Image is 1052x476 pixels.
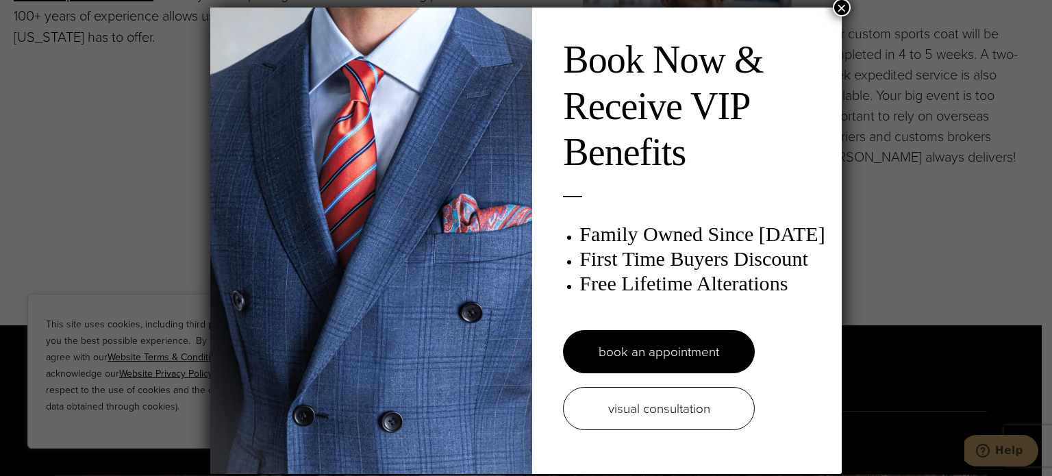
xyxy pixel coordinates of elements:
[563,37,827,175] h2: Book Now & Receive VIP Benefits
[579,271,827,296] h3: Free Lifetime Alterations
[31,10,59,22] span: Help
[579,247,827,271] h3: First Time Buyers Discount
[579,222,827,247] h3: Family Owned Since [DATE]
[563,387,755,430] a: visual consultation
[563,330,755,373] a: book an appointment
